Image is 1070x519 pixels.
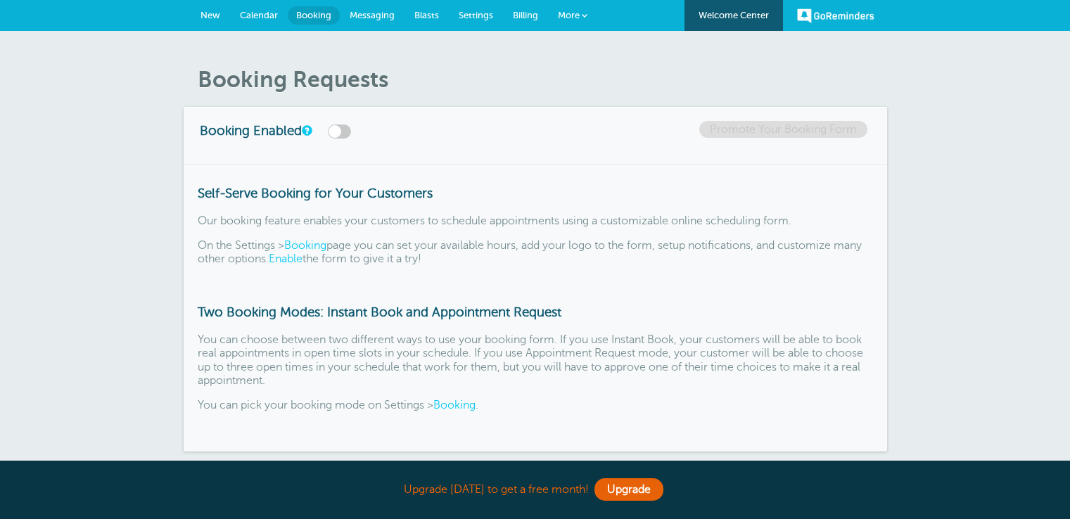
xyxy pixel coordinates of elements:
[198,333,873,387] p: You can choose between two different ways to use your booking form. If you use Instant Book, your...
[198,66,887,93] h1: Booking Requests
[433,399,476,411] a: Booking
[200,10,220,20] span: New
[198,399,873,412] p: You can pick your booking mode on Settings > .
[198,186,873,201] h3: Self-Serve Booking for Your Customers
[350,10,395,20] span: Messaging
[459,10,493,20] span: Settings
[284,239,326,252] a: Booking
[269,252,302,265] a: Enable
[200,121,411,139] h3: Booking Enabled
[699,121,867,138] a: Promote Your Booking Form
[414,10,439,20] span: Blasts
[513,10,538,20] span: Billing
[184,475,887,505] div: Upgrade [DATE] to get a free month!
[198,305,873,320] h3: Two Booking Modes: Instant Book and Appointment Request
[594,478,663,501] a: Upgrade
[302,126,310,135] a: This switch turns your online booking form on or off.
[296,10,331,20] span: Booking
[198,239,873,266] p: On the Settings > page you can set your available hours, add your logo to the form, setup notific...
[288,6,340,25] a: Booking
[198,214,873,228] p: Our booking feature enables your customers to schedule appointments using a customizable online s...
[240,10,278,20] span: Calendar
[558,10,580,20] span: More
